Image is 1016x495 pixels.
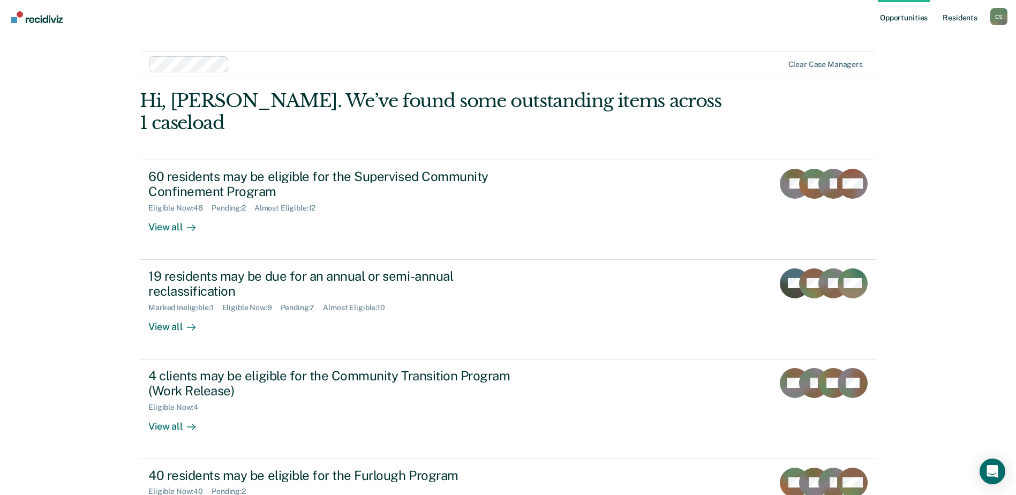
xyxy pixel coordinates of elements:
img: Recidiviz [11,11,63,23]
div: Almost Eligible : 12 [254,204,325,213]
a: 4 clients may be eligible for the Community Transition Program (Work Release)Eligible Now:4View all [140,359,876,459]
div: Clear case managers [788,60,863,69]
div: Open Intercom Messenger [980,459,1005,484]
a: 19 residents may be due for an annual or semi-annual reclassificationMarked Ineligible:1Eligible ... [140,260,876,359]
div: 40 residents may be eligible for the Furlough Program [148,468,524,483]
div: Pending : 2 [212,204,254,213]
div: Eligible Now : 48 [148,204,212,213]
div: C S [990,8,1007,25]
div: Eligible Now : 9 [222,303,281,312]
div: 4 clients may be eligible for the Community Transition Program (Work Release) [148,368,524,399]
div: 19 residents may be due for an annual or semi-annual reclassification [148,268,524,299]
div: 60 residents may be eligible for the Supervised Community Confinement Program [148,169,524,200]
div: Hi, [PERSON_NAME]. We’ve found some outstanding items across 1 caseload [140,90,729,134]
a: 60 residents may be eligible for the Supervised Community Confinement ProgramEligible Now:48Pendi... [140,160,876,260]
div: Almost Eligible : 10 [323,303,394,312]
div: View all [148,213,208,234]
div: Pending : 7 [281,303,323,312]
div: View all [148,412,208,433]
div: Eligible Now : 4 [148,403,207,412]
div: View all [148,312,208,333]
button: Profile dropdown button [990,8,1007,25]
div: Marked Ineligible : 1 [148,303,222,312]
